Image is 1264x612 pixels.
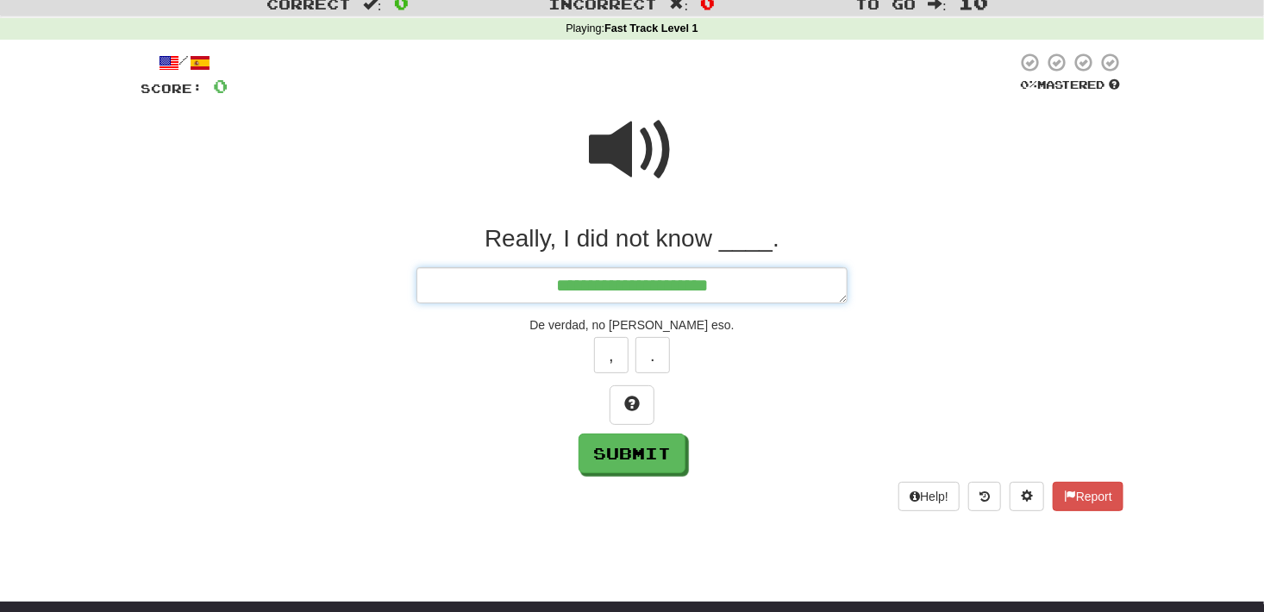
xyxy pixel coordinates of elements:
button: Submit [579,434,685,473]
button: Help! [898,482,960,511]
span: 0 [213,75,228,97]
button: Hint! [610,385,654,425]
div: / [141,52,228,73]
button: . [635,337,670,373]
button: Round history (alt+y) [968,482,1001,511]
strong: Fast Track Level 1 [604,22,698,34]
span: Score: [141,81,203,96]
div: Really, I did not know ____. [141,223,1123,254]
div: De verdad, no [PERSON_NAME] eso. [141,316,1123,334]
button: , [594,337,629,373]
button: Report [1053,482,1123,511]
div: Mastered [1017,78,1123,93]
span: 0 % [1020,78,1037,91]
